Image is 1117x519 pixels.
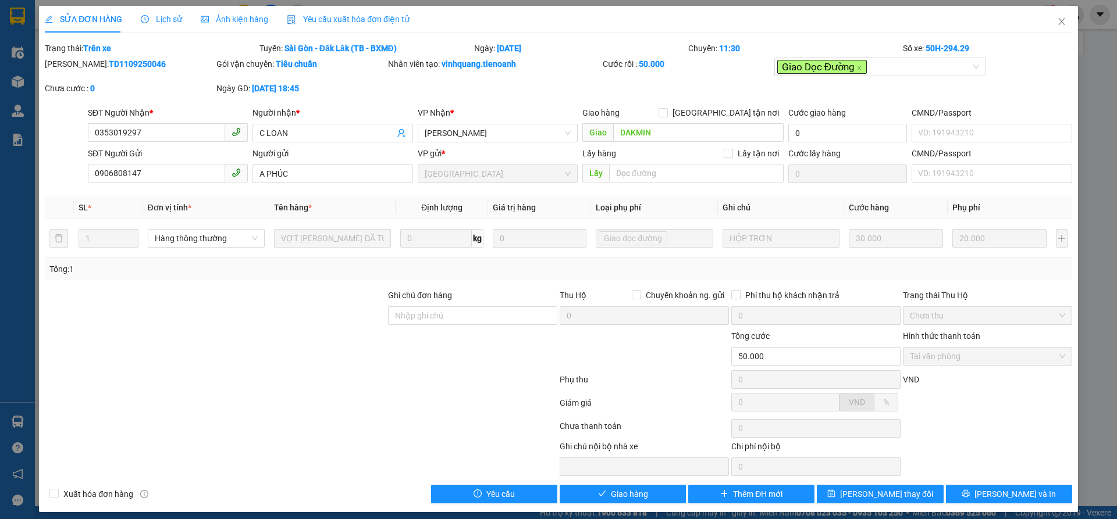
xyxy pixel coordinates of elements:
input: 0 [493,229,587,248]
div: Ghi chú nội bộ nhà xe [560,440,729,457]
div: Chuyến: [687,42,902,55]
div: Số xe: [902,42,1073,55]
span: Lịch sử [141,15,182,24]
span: [PERSON_NAME] và In [974,488,1056,500]
div: Gói vận chuyển: [216,58,386,70]
span: VND [849,398,865,407]
div: Chưa cước : [45,82,214,95]
span: Tại văn phòng [910,348,1065,365]
input: Cước giao hàng [788,124,907,142]
span: Phí thu hộ khách nhận trả [741,289,844,302]
b: 50H-294.29 [926,44,969,53]
b: [DATE] [497,44,521,53]
span: Giao [582,123,613,142]
span: Tên hàng [274,203,312,212]
div: Tổng: 1 [49,263,431,275]
span: printer [962,489,970,499]
span: clock-circle [141,15,149,23]
input: Ghi chú đơn hàng [388,306,557,325]
div: Chi phí nội bộ [731,440,901,457]
div: Ngày GD: [216,82,386,95]
div: Phụ thu [558,373,730,393]
span: Giao Dọc Đường [777,60,867,74]
span: Lấy [582,164,609,182]
div: Giảm giá [558,396,730,417]
span: Giao dọc đường [604,232,662,245]
span: user-add [397,128,406,138]
span: save [827,489,835,499]
button: delete [49,229,68,248]
input: Dọc đường [613,123,784,142]
div: SĐT Người Nhận [88,106,248,119]
span: Chuyển khoản ng. gửi [641,289,729,302]
span: Yêu cầu xuất hóa đơn điện tử [287,15,410,24]
span: Thủ Đức [425,165,571,182]
span: VP Nhận [418,108,450,117]
input: Ghi Chú [723,229,839,248]
b: 0 [90,84,95,93]
span: Thêm ĐH mới [733,488,782,500]
button: save[PERSON_NAME] thay đổi [817,485,943,503]
div: CMND/Passport [912,147,1072,160]
span: close [856,65,862,71]
label: Cước giao hàng [788,108,846,117]
div: Trạng thái Thu Hộ [903,289,1072,302]
span: Giao dọc đường [599,231,667,245]
b: 11:30 [719,44,740,53]
span: picture [201,15,209,23]
span: Cư Kuin [425,124,571,142]
span: VND [903,375,919,384]
button: plusThêm ĐH mới [688,485,814,503]
input: Dọc đường [609,164,784,182]
b: [DATE] 18:45 [252,84,299,93]
span: exclamation-circle [474,489,482,499]
span: Giá trị hàng [493,203,536,212]
span: Thu Hộ [560,291,586,300]
b: TD1109250046 [109,59,166,69]
button: exclamation-circleYêu cầu [431,485,557,503]
div: [PERSON_NAME]: [45,58,214,70]
span: Phụ phí [952,203,980,212]
span: Tổng cước [731,331,770,341]
span: Lấy hàng [582,149,616,158]
span: Giao hàng [582,108,620,117]
button: checkGiao hàng [560,485,686,503]
div: VP gửi [418,147,578,160]
span: Định lượng [421,203,463,212]
span: SL [79,203,88,212]
label: Cước lấy hàng [788,149,841,158]
span: plus [720,489,728,499]
span: close [1057,17,1066,26]
button: plus [1056,229,1068,248]
b: 50.000 [639,59,664,69]
div: Cước rồi : [603,58,772,70]
span: Lấy tận nơi [733,147,784,160]
span: Hàng thông thường [155,230,258,247]
span: % [883,398,889,407]
div: Tuyến: [258,42,473,55]
span: [GEOGRAPHIC_DATA] tận nơi [668,106,784,119]
input: VD: Bàn, Ghế [274,229,391,248]
span: Chưa thu [910,307,1065,324]
span: Yêu cầu [486,488,515,500]
img: icon [287,15,296,24]
label: Ghi chú đơn hàng [388,291,452,300]
span: phone [232,127,241,137]
span: info-circle [140,490,148,498]
span: [PERSON_NAME] thay đổi [840,488,933,500]
button: Close [1045,6,1078,38]
span: kg [472,229,483,248]
b: vinhquang.tienoanh [442,59,516,69]
div: CMND/Passport [912,106,1072,119]
div: Người gửi [252,147,412,160]
input: Cước lấy hàng [788,164,907,183]
b: Tiêu chuẩn [276,59,317,69]
div: Chưa thanh toán [558,420,730,440]
span: Cước hàng [849,203,889,212]
span: edit [45,15,53,23]
span: Đơn vị tính [148,203,191,212]
span: phone [232,168,241,177]
label: Hình thức thanh toán [903,331,980,341]
button: printer[PERSON_NAME] và In [946,485,1072,503]
th: Loại phụ phí [591,196,717,219]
